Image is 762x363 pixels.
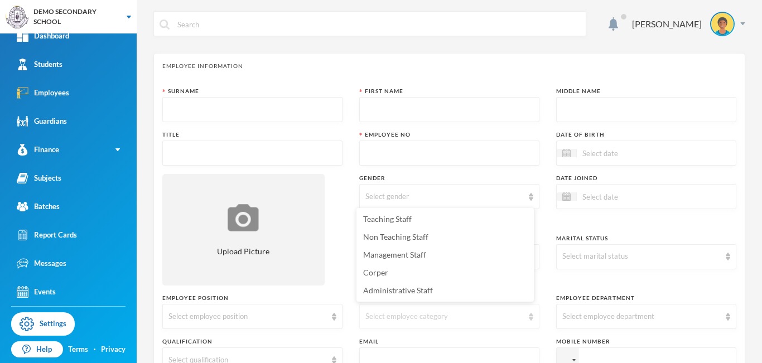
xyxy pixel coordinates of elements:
a: Privacy [101,344,126,355]
span: Management Staff [363,250,426,259]
div: Guardians [17,115,67,127]
input: Search [176,12,580,37]
div: Select employee position [168,311,326,322]
div: Marital Status [556,234,736,243]
span: Non Teaching Staff [363,232,428,241]
div: Employees [17,87,69,99]
div: Date of Birth [556,130,736,139]
div: Batches [17,201,60,212]
div: Select employee category [365,311,523,322]
a: Terms [68,344,88,355]
img: logo [6,6,28,28]
img: STUDENT [711,13,734,35]
div: Students [17,59,62,70]
div: Mobile Number [556,337,736,346]
input: Select date [577,190,671,203]
span: Administrative Staff [363,285,433,295]
div: DEMO SECONDARY SCHOOL [33,7,115,27]
div: Date Joined [556,174,736,182]
div: Report Cards [17,229,77,241]
div: Employee Department [556,294,736,302]
div: Employee Position [162,294,343,302]
input: Select date [577,147,671,159]
div: Employee No [359,130,539,139]
div: Qualification [162,337,343,346]
div: Dashboard [17,30,69,42]
a: Settings [11,312,75,336]
span: Corper [363,268,388,277]
div: Finance [17,144,59,156]
img: search [160,20,170,30]
img: upload [225,202,262,233]
div: Select employee department [562,311,720,322]
div: · [94,344,96,355]
div: Middle Name [556,87,736,95]
span: Teaching Staff [363,214,412,224]
div: Select gender [365,191,523,202]
div: Surname [162,87,343,95]
div: Subjects [17,172,61,184]
div: [PERSON_NAME] [632,17,702,31]
div: Employee Information [162,62,736,70]
a: Help [11,341,63,358]
div: Gender [359,174,539,182]
span: Upload Picture [217,245,269,257]
div: Title [162,130,343,139]
div: First Name [359,87,539,95]
div: Select marital status [562,251,720,262]
div: Messages [17,258,66,269]
div: Email [359,337,539,346]
div: Events [17,286,56,298]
